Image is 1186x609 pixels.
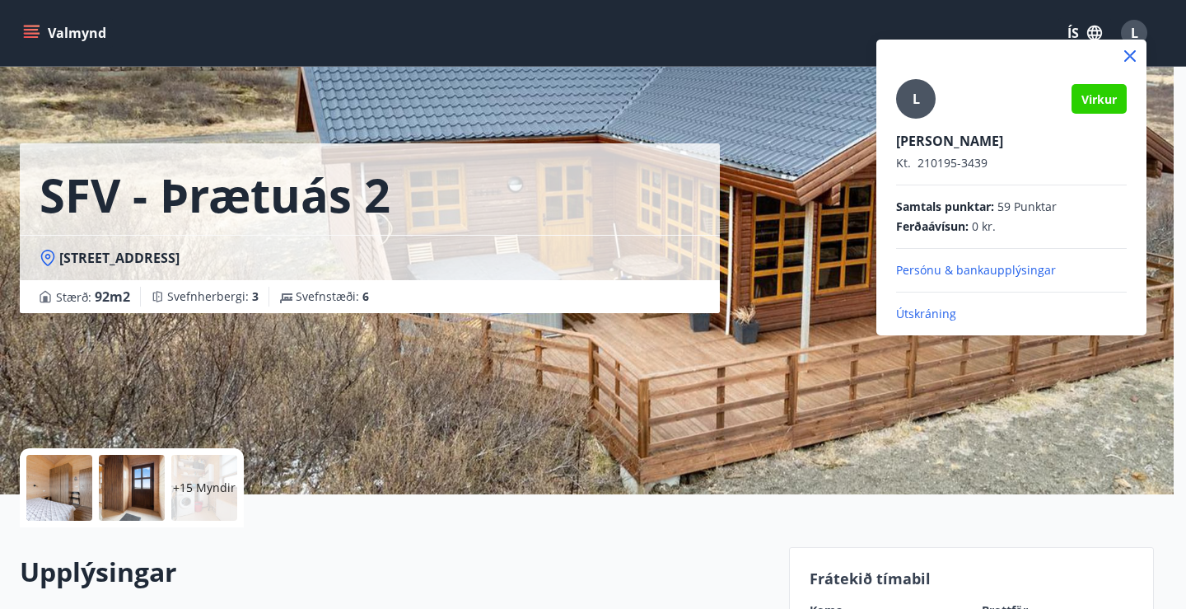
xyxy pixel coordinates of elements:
[913,90,920,108] span: L
[896,218,969,235] span: Ferðaávísun :
[896,155,1127,171] p: 210195-3439
[896,199,994,215] span: Samtals punktar :
[997,199,1057,215] span: 59 Punktar
[896,306,1127,322] p: Útskráning
[896,132,1127,150] p: [PERSON_NAME]
[1081,91,1117,107] span: Virkur
[896,262,1127,279] p: Persónu & bankaupplýsingar
[972,218,996,235] span: 0 kr.
[896,155,911,171] span: Kt.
